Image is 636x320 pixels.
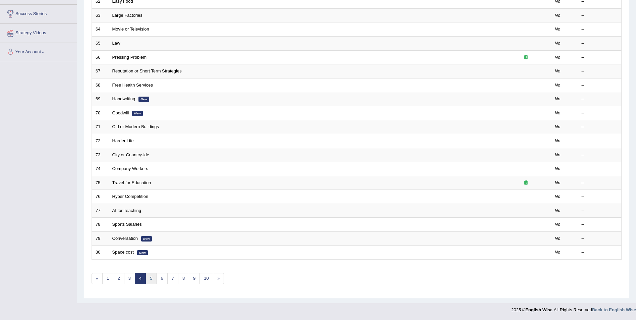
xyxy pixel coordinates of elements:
[511,303,636,313] div: 2025 © All Rights Reserved
[92,246,109,260] td: 80
[92,204,109,218] td: 77
[555,236,561,241] em: No
[505,180,547,186] div: Exam occurring question
[555,166,561,171] em: No
[112,55,147,60] a: Pressing Problem
[112,96,135,101] a: Handwriting
[92,231,109,246] td: 79
[92,148,109,162] td: 73
[135,273,146,284] a: 4
[92,120,109,134] td: 71
[112,110,129,115] a: Goodwill
[582,180,618,186] div: –
[112,26,149,32] a: Movie or Television
[112,41,120,46] a: Law
[555,110,561,115] em: No
[582,221,618,228] div: –
[555,26,561,32] em: No
[92,50,109,64] td: 66
[0,5,77,21] a: Success Stories
[582,249,618,256] div: –
[92,78,109,92] td: 68
[92,218,109,232] td: 78
[582,68,618,74] div: –
[112,194,149,199] a: Hyper Competition
[178,273,189,284] a: 8
[92,273,103,284] a: «
[112,208,141,213] a: AI for Teaching
[0,24,77,41] a: Strategy Videos
[112,152,150,157] a: City or Countryside
[555,55,561,60] em: No
[0,43,77,60] a: Your Account
[112,83,153,88] a: Free Health Services
[102,273,113,284] a: 1
[582,96,618,102] div: –
[92,37,109,51] td: 65
[112,68,182,73] a: Reputation or Short Term Strategies
[92,190,109,204] td: 76
[112,236,138,241] a: Conversation
[525,307,554,312] strong: English Wise.
[555,83,561,88] em: No
[112,13,142,18] a: Large Factories
[582,235,618,242] div: –
[555,68,561,73] em: No
[582,12,618,19] div: –
[213,273,224,284] a: »
[582,152,618,158] div: –
[505,54,547,61] div: Exam occurring question
[146,273,157,284] a: 5
[555,250,561,255] em: No
[132,111,143,116] em: New
[555,222,561,227] em: No
[555,208,561,213] em: No
[582,110,618,116] div: –
[112,166,148,171] a: Company Workers
[555,41,561,46] em: No
[555,96,561,101] em: No
[555,138,561,143] em: No
[137,250,148,256] em: New
[124,273,135,284] a: 3
[582,138,618,144] div: –
[582,194,618,200] div: –
[92,64,109,78] td: 67
[112,124,159,129] a: Old or Modern Buildings
[582,166,618,172] div: –
[112,250,134,255] a: Space cost
[189,273,200,284] a: 9
[555,13,561,18] em: No
[138,97,149,102] em: New
[92,134,109,148] td: 72
[555,124,561,129] em: No
[92,8,109,22] td: 63
[167,273,178,284] a: 7
[92,22,109,37] td: 64
[555,180,561,185] em: No
[582,40,618,47] div: –
[582,82,618,89] div: –
[92,162,109,176] td: 74
[92,92,109,106] td: 69
[112,138,134,143] a: Harder Life
[582,54,618,61] div: –
[555,152,561,157] em: No
[92,106,109,120] td: 70
[199,273,213,284] a: 10
[555,194,561,199] em: No
[582,124,618,130] div: –
[112,180,151,185] a: Travel for Education
[92,176,109,190] td: 75
[582,208,618,214] div: –
[113,273,124,284] a: 2
[141,236,152,242] em: New
[582,26,618,33] div: –
[112,222,142,227] a: Sports Salaries
[592,307,636,312] a: Back to English Wise
[156,273,167,284] a: 6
